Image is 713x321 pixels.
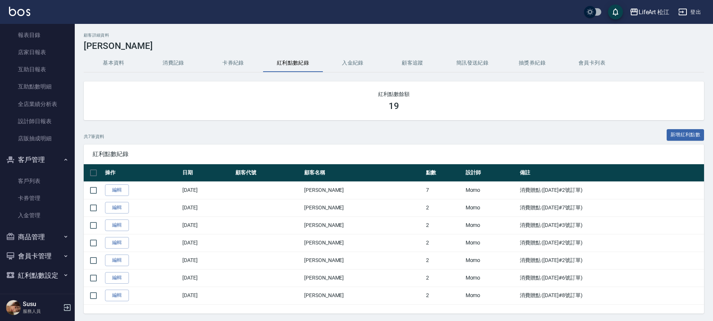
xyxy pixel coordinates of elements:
span: 紅利點數紀錄 [93,150,695,158]
div: LifeArt 松江 [639,7,670,17]
h2: 顧客詳細資料 [84,33,704,38]
a: 店販抽成明細 [3,130,72,147]
a: 編輯 [105,290,129,301]
button: 會員卡管理 [3,246,72,266]
td: [PERSON_NAME] [302,252,424,269]
td: 2 [424,216,464,234]
td: [DATE] [180,199,234,216]
button: 顧客追蹤 [383,54,442,72]
button: 基本資料 [84,54,143,72]
td: [DATE] [180,287,234,304]
img: Person [6,300,21,315]
button: save [608,4,623,19]
td: 消費贈點 ([DATE]#7號訂單) [518,199,704,216]
td: 2 [424,234,464,252]
td: [PERSON_NAME] [302,181,424,199]
button: 消費記錄 [143,54,203,72]
button: 紅利點數設定 [3,266,72,285]
a: 設計師日報表 [3,113,72,130]
td: 消費贈點 ([DATE]#3號訂單) [518,216,704,234]
a: 編輯 [105,219,129,231]
button: 商品管理 [3,227,72,247]
a: 編輯 [105,202,129,214]
td: [DATE] [180,216,234,234]
td: 消費贈點 ([DATE]#2號訂單) [518,252,704,269]
td: 消費贈點 ([DATE]#6號訂單) [518,269,704,287]
td: [PERSON_NAME] [302,234,424,252]
td: 2 [424,269,464,287]
td: 消費贈點 ([DATE]#2號訂單) [518,181,704,199]
a: 互助日報表 [3,61,72,78]
td: Momo [464,287,518,304]
td: 消費贈點 ([DATE]#8號訂單) [518,287,704,304]
a: 全店業績分析表 [3,96,72,113]
td: 2 [424,287,464,304]
td: [DATE] [180,269,234,287]
h3: [PERSON_NAME] [84,41,704,51]
td: Momo [464,181,518,199]
a: 編輯 [105,184,129,196]
a: 編輯 [105,272,129,284]
a: 卡券管理 [3,190,72,207]
a: 報表目錄 [3,27,72,44]
img: Logo [9,7,30,16]
button: 簡訊發送紀錄 [442,54,502,72]
td: [PERSON_NAME] [302,269,424,287]
td: [PERSON_NAME] [302,199,424,216]
th: 點數 [424,164,464,182]
a: 互助點數明細 [3,78,72,95]
h5: Susu [23,300,61,308]
button: 卡券紀錄 [203,54,263,72]
td: 2 [424,252,464,269]
button: 紅利點數紀錄 [263,54,323,72]
td: Momo [464,234,518,252]
td: 7 [424,181,464,199]
p: 服務人員 [23,308,61,315]
h2: 紅利點數餘額 [93,90,695,98]
th: 設計師 [464,164,518,182]
button: 抽獎券紀錄 [502,54,562,72]
td: [PERSON_NAME] [302,216,424,234]
a: 入金管理 [3,207,72,224]
th: 備註 [518,164,704,182]
a: 編輯 [105,237,129,249]
th: 顧客名稱 [302,164,424,182]
button: 會員卡列表 [562,54,622,72]
a: 編輯 [105,255,129,266]
td: Momo [464,199,518,216]
th: 操作 [103,164,180,182]
button: 登出 [675,5,704,19]
h3: 19 [389,101,399,111]
td: [PERSON_NAME] [302,287,424,304]
a: 客戶列表 [3,172,72,190]
th: 顧客代號 [234,164,302,182]
td: [DATE] [180,234,234,252]
td: [DATE] [180,252,234,269]
a: 新增紅利點數 [667,129,704,141]
button: 入金紀錄 [323,54,383,72]
td: Momo [464,269,518,287]
button: 客戶管理 [3,150,72,169]
td: Momo [464,216,518,234]
td: 消費贈點 ([DATE]#2號訂單) [518,234,704,252]
td: Momo [464,252,518,269]
p: 共 7 筆資料 [84,133,104,140]
th: 日期 [180,164,234,182]
td: 2 [424,199,464,216]
td: [DATE] [180,181,234,199]
a: 店家日報表 [3,44,72,61]
button: LifeArt 松江 [627,4,673,20]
